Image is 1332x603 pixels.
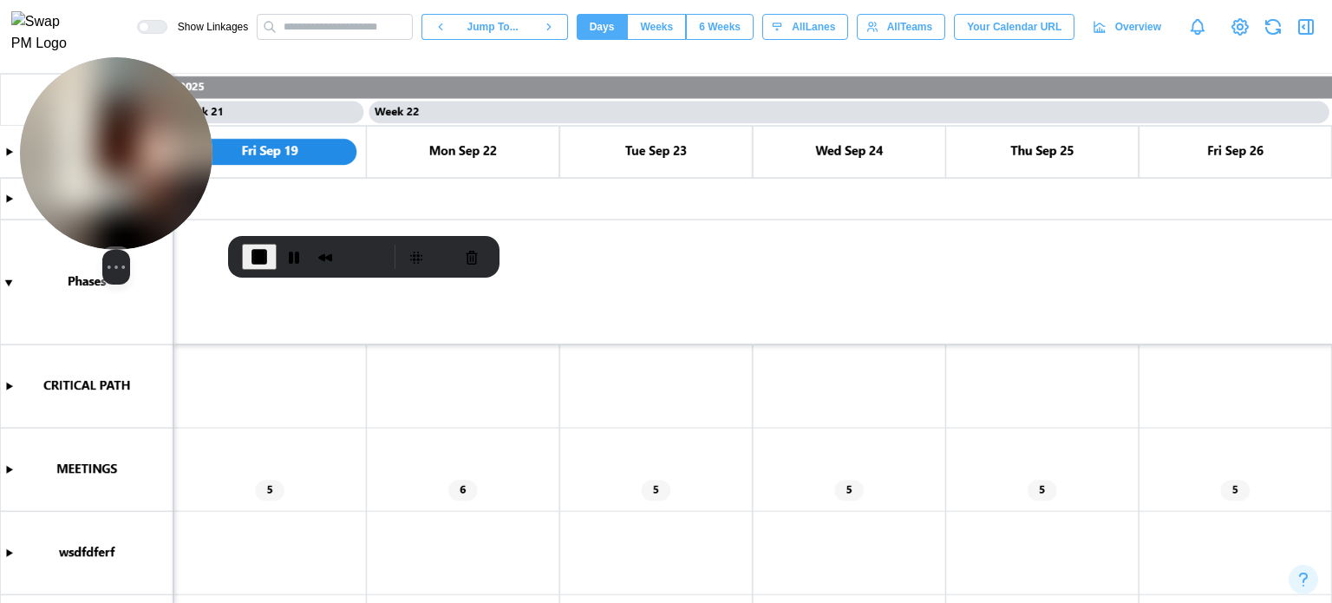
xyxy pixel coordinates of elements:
button: Refresh Grid [1261,15,1285,39]
span: Days [590,15,615,39]
button: Your Calendar URL [954,14,1074,40]
img: Swap PM Logo [11,11,82,55]
span: All Lanes [792,15,835,39]
button: Weeks [627,14,686,40]
span: Show Linkages [167,20,248,34]
button: 6 Weeks [686,14,754,40]
button: Open Drawer [1294,15,1318,39]
span: Jump To... [467,15,519,39]
a: Overview [1083,14,1174,40]
span: Your Calendar URL [967,15,1061,39]
button: Days [577,14,628,40]
span: 6 Weeks [699,15,741,39]
span: Weeks [640,15,673,39]
button: AllLanes [762,14,848,40]
span: Overview [1115,15,1161,39]
button: AllTeams [857,14,945,40]
button: Jump To... [459,14,530,40]
a: View Project [1228,15,1252,39]
span: All Teams [887,15,932,39]
a: Notifications [1183,12,1212,42]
